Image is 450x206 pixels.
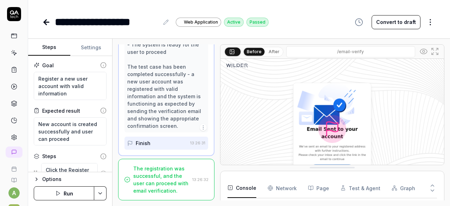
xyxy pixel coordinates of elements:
img: Screenshot [220,59,444,199]
button: a [8,187,20,199]
div: Goal [42,62,54,69]
button: Page [308,178,329,198]
div: The registration was successful, and the user can proceed with email verification. [133,165,189,194]
time: 13:26:32 [192,177,208,182]
button: Before [244,48,264,55]
div: Suggestions [34,163,107,184]
button: Graph [392,178,415,198]
a: New conversation [6,146,22,158]
div: Steps [42,152,56,160]
a: Web Application [176,17,221,27]
button: Test & Agent [340,178,380,198]
button: Network [268,178,297,198]
div: Finish [136,139,150,147]
button: Steps [28,39,70,56]
button: Finish13:26:31 [124,137,208,150]
time: 13:26:31 [190,141,205,145]
div: Options [42,175,107,183]
button: Console [227,178,256,198]
button: Show all interative elements [418,46,429,57]
button: Run [34,186,94,200]
div: Expected result [42,107,80,114]
button: Remove step [98,167,109,181]
a: Documentation [3,172,25,183]
button: View version history [351,15,367,29]
span: Web Application [184,19,218,25]
button: Settings [70,39,112,56]
button: Open in full screen [429,46,441,57]
button: Convert to draft [372,15,420,29]
div: Passed [246,18,269,27]
a: Book a call with us [3,161,25,172]
button: After [266,48,282,56]
div: Active [224,18,244,27]
button: Options [34,175,107,183]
